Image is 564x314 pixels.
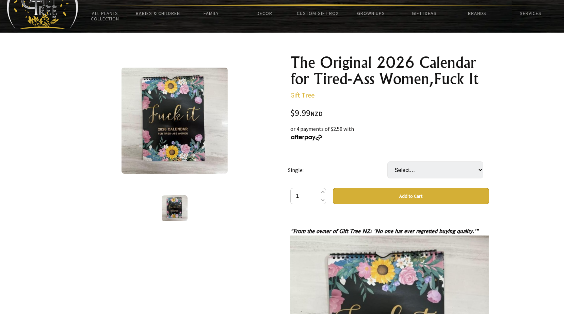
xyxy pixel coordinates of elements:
a: Family [185,6,238,20]
a: Babies & Children [131,6,184,20]
a: Custom Gift Box [291,6,344,20]
span: NZD [310,110,323,118]
h1: The Original 2026 Calendar for Tired-Ass Women,Fuck It [290,54,489,87]
div: or 4 payments of $2.50 with [290,125,489,141]
img: The Original 2026 Calendar for Tired-Ass Women,Fuck It [162,195,188,221]
a: Gift Tree [290,91,315,99]
img: Afterpay [290,135,323,141]
td: Single: [288,152,387,188]
a: Gift Ideas [398,6,451,20]
div: $9.99 [290,109,489,118]
img: The Original 2026 Calendar for Tired-Ass Women,Fuck It [122,68,228,174]
button: Add to Cart [333,188,489,204]
a: Decor [238,6,291,20]
a: Grown Ups [344,6,398,20]
a: Brands [451,6,504,20]
a: Services [504,6,557,20]
a: All Plants Collection [78,6,131,26]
